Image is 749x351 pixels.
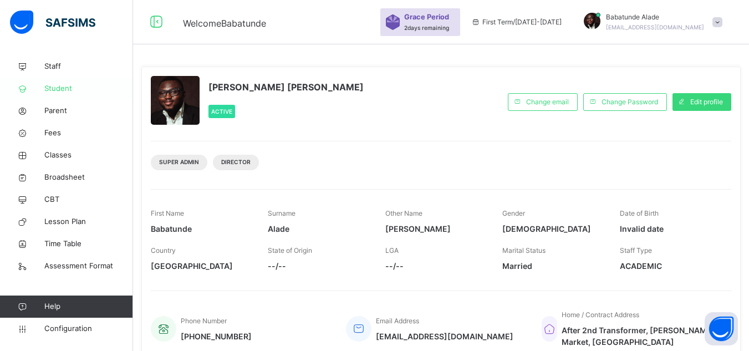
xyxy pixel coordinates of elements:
span: Broadsheet [44,172,133,183]
span: Marital Status [502,246,546,255]
span: Change email [526,97,569,107]
span: Invalid date [620,223,720,235]
span: Babatunde [151,223,251,235]
img: safsims [10,11,95,34]
span: After 2nd Transformer, [PERSON_NAME] Market, [GEOGRAPHIC_DATA] [562,324,720,348]
span: Time Table [44,238,133,250]
span: Parent [44,105,133,116]
span: Change Password [602,97,658,107]
span: Lesson Plan [44,216,133,227]
span: Active [211,108,232,115]
span: Super Admin [159,158,199,166]
span: Gender [502,209,525,217]
span: --/-- [268,260,368,272]
span: session/term information [471,17,562,27]
span: LGA [385,246,399,255]
span: Surname [268,209,295,217]
span: 2 days remaining [404,24,449,31]
span: Other Name [385,209,422,217]
span: Country [151,246,176,255]
span: Help [44,301,133,312]
span: Classes [44,150,133,161]
span: First Name [151,209,184,217]
span: Staff [44,61,133,72]
div: Babatunde Alade [573,12,728,32]
span: ACADEMIC [620,260,720,272]
span: Configuration [44,323,133,334]
span: [PERSON_NAME] [PERSON_NAME] [208,80,364,94]
img: sticker-purple.71386a28dfed39d6af7621340158ba97.svg [386,14,400,30]
span: Staff Type [620,246,652,255]
span: [PERSON_NAME] [385,223,486,235]
span: Alade [268,223,368,235]
span: State of Origin [268,246,312,255]
span: Date of Birth [620,209,659,217]
span: Welcome Babatunde [183,18,266,29]
span: Fees [44,128,133,139]
span: Email Address [376,317,419,325]
span: Phone Number [181,317,227,325]
span: --/-- [385,260,486,272]
span: Assessment Format [44,261,133,272]
span: Student [44,83,133,94]
span: Married [502,260,603,272]
span: Babatunde Alade [606,12,704,22]
span: DIRECTOR [221,158,251,166]
span: [EMAIL_ADDRESS][DOMAIN_NAME] [606,24,704,30]
span: Grace Period [404,12,449,22]
span: [GEOGRAPHIC_DATA] [151,260,251,272]
span: [EMAIL_ADDRESS][DOMAIN_NAME] [376,330,513,342]
span: Edit profile [690,97,723,107]
span: [PHONE_NUMBER] [181,330,252,342]
button: Open asap [705,312,738,345]
span: [DEMOGRAPHIC_DATA] [502,223,603,235]
span: CBT [44,194,133,205]
span: Home / Contract Address [562,311,639,319]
